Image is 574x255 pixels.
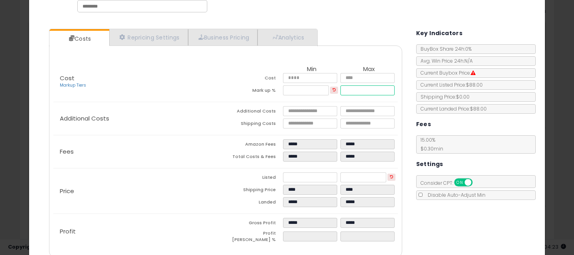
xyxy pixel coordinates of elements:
span: ON [455,179,465,186]
td: Landed [226,197,283,210]
p: Price [53,188,226,194]
th: Max [340,66,398,73]
a: Repricing Settings [109,29,188,45]
td: Shipping Costs [226,119,283,131]
h5: Key Indicators [416,28,463,38]
p: Profit [53,228,226,235]
i: Suppressed Buy Box [471,71,476,75]
a: Costs [49,31,108,47]
span: Current Listed Price: $88.00 [417,81,483,88]
h5: Fees [416,119,431,129]
td: Mark up % [226,85,283,98]
a: Business Pricing [188,29,258,45]
h5: Settings [416,159,443,169]
a: Analytics [258,29,316,45]
td: Additional Costs [226,106,283,119]
p: Cost [53,75,226,89]
span: OFF [471,179,484,186]
span: Current Landed Price: $88.00 [417,105,487,112]
span: BuyBox Share 24h: 0% [417,45,472,52]
td: Cost [226,73,283,85]
td: Profit [PERSON_NAME] % [226,230,283,245]
span: Current Buybox Price: [417,69,476,76]
p: Additional Costs [53,115,226,122]
p: Fees [53,148,226,155]
span: Disable Auto-Adjust Min [424,192,486,198]
span: $0.30 min [417,145,443,152]
span: Shipping Price: $0.00 [417,93,470,100]
td: Amazon Fees [226,139,283,152]
a: Markup Tiers [60,82,86,88]
th: Min [283,66,340,73]
span: Avg. Win Price 24h: N/A [417,57,473,64]
td: Gross Profit [226,218,283,230]
span: Consider CPT: [417,180,483,186]
td: Total Costs & Fees [226,152,283,164]
td: Shipping Price [226,185,283,197]
span: 15.00 % [417,136,443,152]
td: Listed [226,172,283,185]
